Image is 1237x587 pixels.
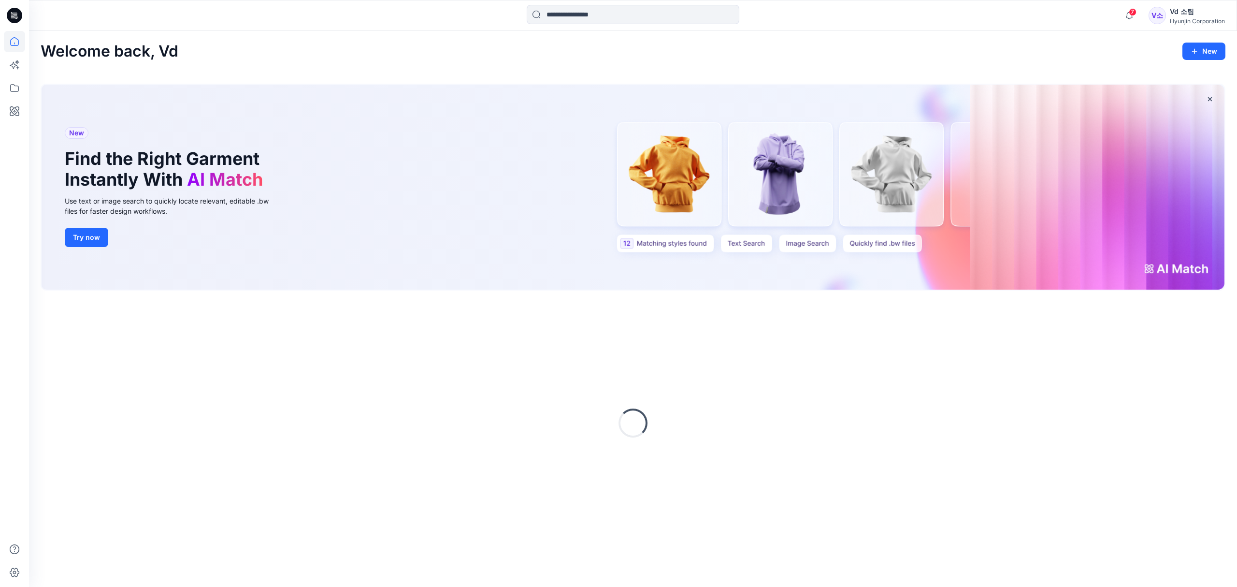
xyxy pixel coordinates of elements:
h2: Welcome back, Vd [41,43,178,60]
div: Vd 소팀 [1170,6,1225,17]
div: V소 [1149,7,1166,24]
span: New [69,127,84,139]
h1: Find the Right Garment Instantly With [65,148,268,190]
div: Hyunjin Corporation [1170,17,1225,25]
span: 7 [1129,8,1136,16]
button: New [1182,43,1225,60]
button: Try now [65,228,108,247]
span: AI Match [187,169,263,190]
div: Use text or image search to quickly locate relevant, editable .bw files for faster design workflows. [65,196,282,216]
